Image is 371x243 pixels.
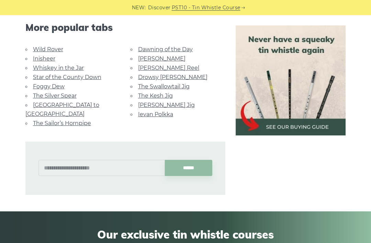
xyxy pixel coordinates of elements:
[33,83,65,90] a: Foggy Dew
[33,120,91,126] a: The Sailor’s Hornpipe
[172,4,240,12] a: PST10 - Tin Whistle Course
[138,102,195,108] a: [PERSON_NAME] Jig
[33,74,101,80] a: Star of the County Down
[148,4,171,12] span: Discover
[25,102,99,117] a: [GEOGRAPHIC_DATA] to [GEOGRAPHIC_DATA]
[138,92,173,99] a: The Kesh Jig
[138,83,190,90] a: The Swallowtail Jig
[10,228,361,241] span: Our exclusive tin whistle courses
[33,65,84,71] a: Whiskey in the Jar
[33,46,63,53] a: Wild Rover
[33,92,77,99] a: The Silver Spear
[138,65,199,71] a: [PERSON_NAME] Reel
[33,55,55,62] a: Inisheer
[138,74,207,80] a: Drowsy [PERSON_NAME]
[132,4,146,12] span: NEW:
[25,22,226,33] span: More popular tabs
[236,25,346,135] img: tin whistle buying guide
[138,111,173,118] a: Ievan Polkka
[138,55,185,62] a: [PERSON_NAME]
[138,46,193,53] a: Dawning of the Day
